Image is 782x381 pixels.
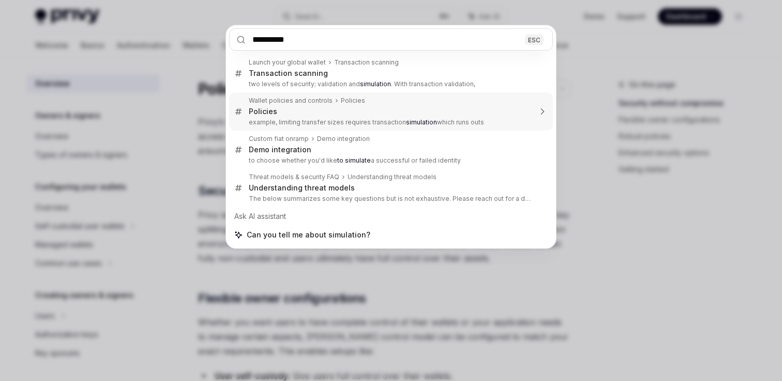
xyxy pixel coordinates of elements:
[249,58,326,67] div: Launch your global wallet
[249,118,531,126] p: example, limiting transfer sizes requires transaction which runs outs
[348,173,437,181] div: Understanding threat models
[341,97,365,105] div: Policies
[247,230,370,240] span: Can you tell me about simulation?
[337,156,371,164] b: to simulate
[249,135,309,143] div: Custom fiat onramp
[249,145,311,154] div: Demo integration
[249,97,333,105] div: Wallet policies and controls
[249,107,277,116] div: Policies
[229,207,553,226] div: Ask AI assistant
[360,80,391,88] b: simulation
[525,34,544,45] div: ESC
[334,58,399,67] div: Transaction scanning
[249,156,531,165] p: to choose whether you'd like a successful or failed identity
[249,80,531,88] p: two levels of security; validation and . With transaction validation,
[249,173,339,181] div: Threat models & security FAQ
[249,69,328,78] div: Transaction scanning
[406,118,437,126] b: simulation
[249,183,355,193] div: Understanding threat models
[249,195,531,203] p: The below summarizes some key questions but is not exhaustive. Please reach out for a deeper discuss
[317,135,370,143] div: Demo integration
